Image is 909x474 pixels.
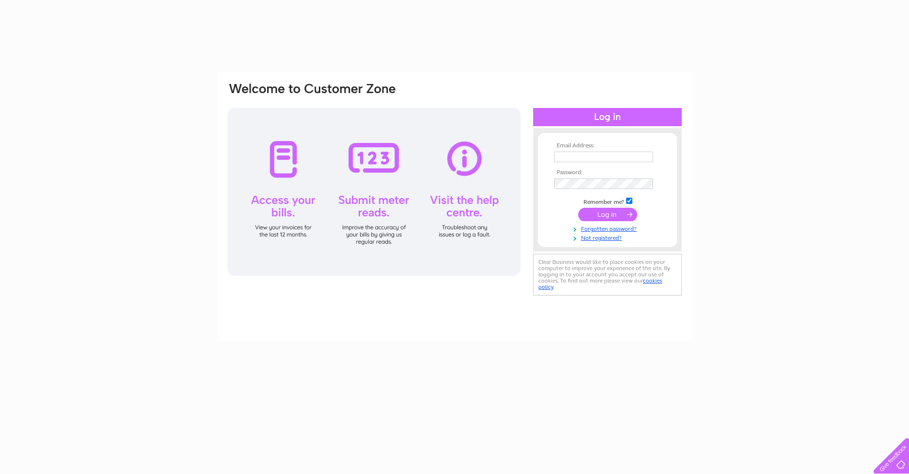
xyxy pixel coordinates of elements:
[538,277,662,290] a: cookies policy
[552,196,663,206] td: Remember me?
[533,254,682,296] div: Clear Business would like to place cookies on your computer to improve your experience of the sit...
[554,224,663,233] a: Forgotten password?
[554,233,663,242] a: Not registered?
[552,169,663,176] th: Password:
[578,208,637,221] input: Submit
[552,142,663,149] th: Email Address:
